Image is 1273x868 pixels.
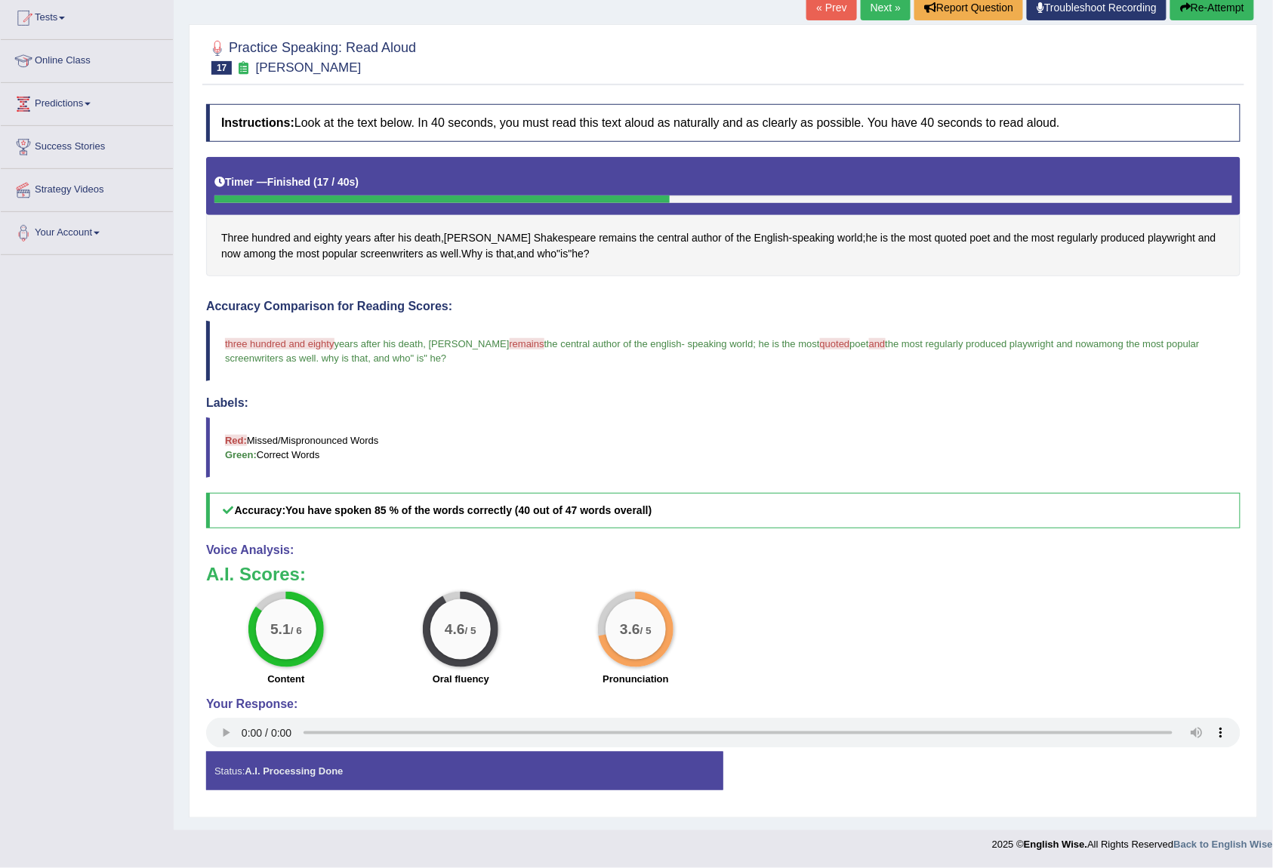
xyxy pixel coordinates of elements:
span: ? [441,352,446,364]
a: Success Stories [1,126,173,164]
span: Click to see word definition [485,246,493,262]
h2: Practice Speaking: Read Aloud [206,37,416,75]
span: Click to see word definition [658,230,689,246]
span: Click to see word definition [599,230,636,246]
span: Click to see word definition [461,246,482,262]
b: ) [356,176,359,188]
span: Click to see word definition [1058,230,1099,246]
blockquote: Missed/Mispronounced Words Correct Words [206,417,1241,478]
span: Click to see word definition [754,230,789,246]
span: why is that [322,352,368,364]
h4: Accuracy Comparison for Reading Scores: [206,300,1241,313]
strong: English Wise. [1024,839,1087,851]
span: Click to see word definition [534,230,596,246]
span: Click to see word definition [880,230,888,246]
span: " [411,352,415,364]
b: Instructions: [221,116,294,129]
span: Click to see word definition [837,230,862,246]
span: and who [374,352,411,364]
span: Click to see word definition [1198,230,1216,246]
span: Click to see word definition [737,230,751,246]
span: , [423,338,426,349]
span: Click to see word definition [640,230,654,246]
span: Click to see word definition [891,230,905,246]
small: / 6 [291,626,302,637]
span: speaking world [688,338,754,349]
h4: Look at the text below. In 40 seconds, you must read this text aloud as naturally and as clearly ... [206,104,1241,142]
b: You have spoken 85 % of the words correctly (40 out of 47 words overall) [285,504,652,516]
span: Click to see word definition [970,230,991,246]
span: Click to see word definition [440,246,458,262]
span: Click to see word definition [935,230,967,246]
label: Content [267,672,304,686]
span: Click to see word definition [866,230,878,246]
big: 5.1 [270,621,291,638]
span: Click to see word definition [1101,230,1145,246]
span: Click to see word definition [692,230,722,246]
span: Click to see word definition [444,230,531,246]
b: Red: [225,435,247,446]
span: Click to see word definition [251,230,290,246]
h5: Timer — [214,177,359,188]
span: Click to see word definition [374,230,395,246]
span: Click to see word definition [1014,230,1028,246]
a: Strategy Videos [1,169,173,207]
h5: Accuracy: [206,493,1241,528]
label: Pronunciation [603,672,668,686]
span: Click to see word definition [427,246,438,262]
a: Predictions [1,83,173,121]
span: remains [510,338,544,349]
strong: A.I. Processing Done [245,765,343,777]
span: the most regularly produced playwright and now [886,338,1094,349]
span: Click to see word definition [244,246,276,262]
small: / 5 [640,626,652,637]
span: poet [850,338,869,349]
b: ( [313,176,317,188]
span: Click to see word definition [221,246,241,262]
span: Click to see word definition [538,246,557,262]
b: 17 / 40s [317,176,356,188]
h4: Labels: [206,396,1241,410]
h4: Voice Analysis: [206,543,1241,557]
span: 17 [211,61,232,75]
span: Click to see word definition [415,230,441,246]
span: the central author of the english [544,338,682,349]
span: Click to see word definition [398,230,411,246]
span: Click to see word definition [572,246,584,262]
span: . [316,352,319,364]
span: - [682,338,685,349]
span: Click to see word definition [345,230,371,246]
span: three hundred and eighty [225,338,334,349]
a: Online Class [1,40,173,78]
small: Exam occurring question [236,61,251,75]
span: Click to see word definition [1031,230,1054,246]
div: Status: [206,752,723,790]
big: 4.6 [445,621,466,638]
span: he [430,352,441,364]
div: , - ; . , " " ? [206,157,1241,277]
span: [PERSON_NAME] [429,338,510,349]
span: he is the most [759,338,820,349]
span: Click to see word definition [909,230,932,246]
label: Oral fluency [433,672,489,686]
span: Click to see word definition [793,230,835,246]
span: years after his death [334,338,424,349]
span: , [368,352,371,364]
span: Click to see word definition [279,246,293,262]
span: Click to see word definition [360,246,423,262]
span: ; [754,338,757,349]
span: Click to see word definition [994,230,1011,246]
span: and [869,338,886,349]
h4: Your Response: [206,697,1241,711]
span: is [417,352,424,364]
b: Finished [267,176,311,188]
span: Click to see word definition [322,246,358,262]
a: Back to English Wise [1174,839,1273,851]
span: Click to see word definition [725,230,734,246]
span: Click to see word definition [294,230,311,246]
span: Click to see word definition [297,246,319,262]
span: Click to see word definition [314,230,342,246]
span: Click to see word definition [1148,230,1196,246]
b: A.I. Scores: [206,564,306,584]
